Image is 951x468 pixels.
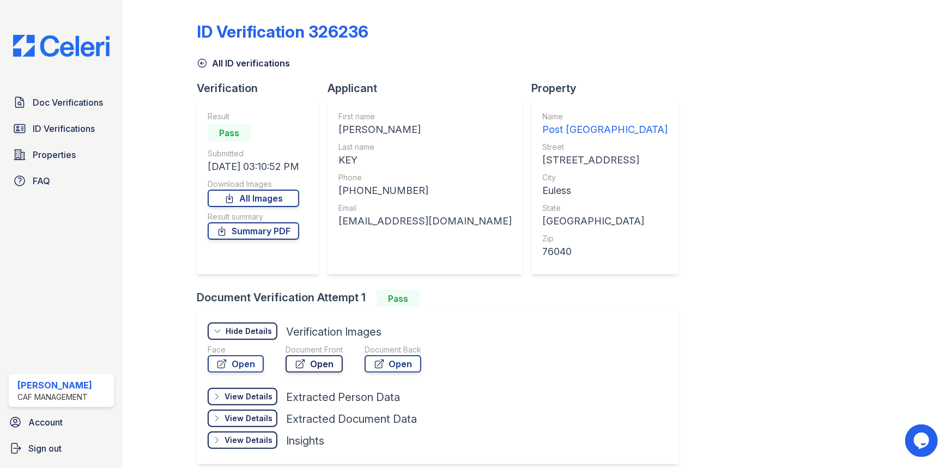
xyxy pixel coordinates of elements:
[208,355,264,373] a: Open
[542,233,668,244] div: Zip
[286,433,324,448] div: Insights
[208,190,299,207] a: All Images
[225,391,272,402] div: View Details
[28,416,63,429] span: Account
[197,81,328,96] div: Verification
[17,392,92,403] div: CAF Management
[28,442,62,455] span: Sign out
[365,344,421,355] div: Document Back
[542,153,668,168] div: [STREET_ADDRESS]
[197,57,290,70] a: All ID verifications
[208,222,299,240] a: Summary PDF
[531,81,687,96] div: Property
[365,355,421,373] a: Open
[542,111,668,122] div: Name
[33,122,95,135] span: ID Verifications
[338,111,512,122] div: First name
[542,111,668,137] a: Name Post [GEOGRAPHIC_DATA]
[9,170,114,192] a: FAQ
[225,435,272,446] div: View Details
[542,214,668,229] div: [GEOGRAPHIC_DATA]
[542,142,668,153] div: Street
[197,22,368,41] div: ID Verification 326236
[9,144,114,166] a: Properties
[286,355,343,373] a: Open
[33,174,50,187] span: FAQ
[338,142,512,153] div: Last name
[542,183,668,198] div: Euless
[4,437,118,459] a: Sign out
[377,290,420,307] div: Pass
[286,411,417,427] div: Extracted Document Data
[286,324,381,339] div: Verification Images
[338,183,512,198] div: [PHONE_NUMBER]
[208,148,299,159] div: Submitted
[286,344,343,355] div: Document Front
[208,124,251,142] div: Pass
[4,35,118,57] img: CE_Logo_Blue-a8612792a0a2168367f1c8372b55b34899dd931a85d93a1a3d3e32e68fde9ad4.png
[338,122,512,137] div: [PERSON_NAME]
[542,203,668,214] div: State
[338,172,512,183] div: Phone
[208,211,299,222] div: Result summary
[208,179,299,190] div: Download Images
[17,379,92,392] div: [PERSON_NAME]
[33,148,76,161] span: Properties
[328,81,531,96] div: Applicant
[905,424,940,457] iframe: chat widget
[208,344,264,355] div: Face
[208,111,299,122] div: Result
[542,122,668,137] div: Post [GEOGRAPHIC_DATA]
[338,153,512,168] div: KEY
[542,172,668,183] div: City
[9,92,114,113] a: Doc Verifications
[9,118,114,139] a: ID Verifications
[286,390,400,405] div: Extracted Person Data
[338,203,512,214] div: Email
[4,411,118,433] a: Account
[33,96,103,109] span: Doc Verifications
[197,290,687,307] div: Document Verification Attempt 1
[226,326,272,337] div: Hide Details
[338,214,512,229] div: [EMAIL_ADDRESS][DOMAIN_NAME]
[208,159,299,174] div: [DATE] 03:10:52 PM
[225,413,272,424] div: View Details
[542,244,668,259] div: 76040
